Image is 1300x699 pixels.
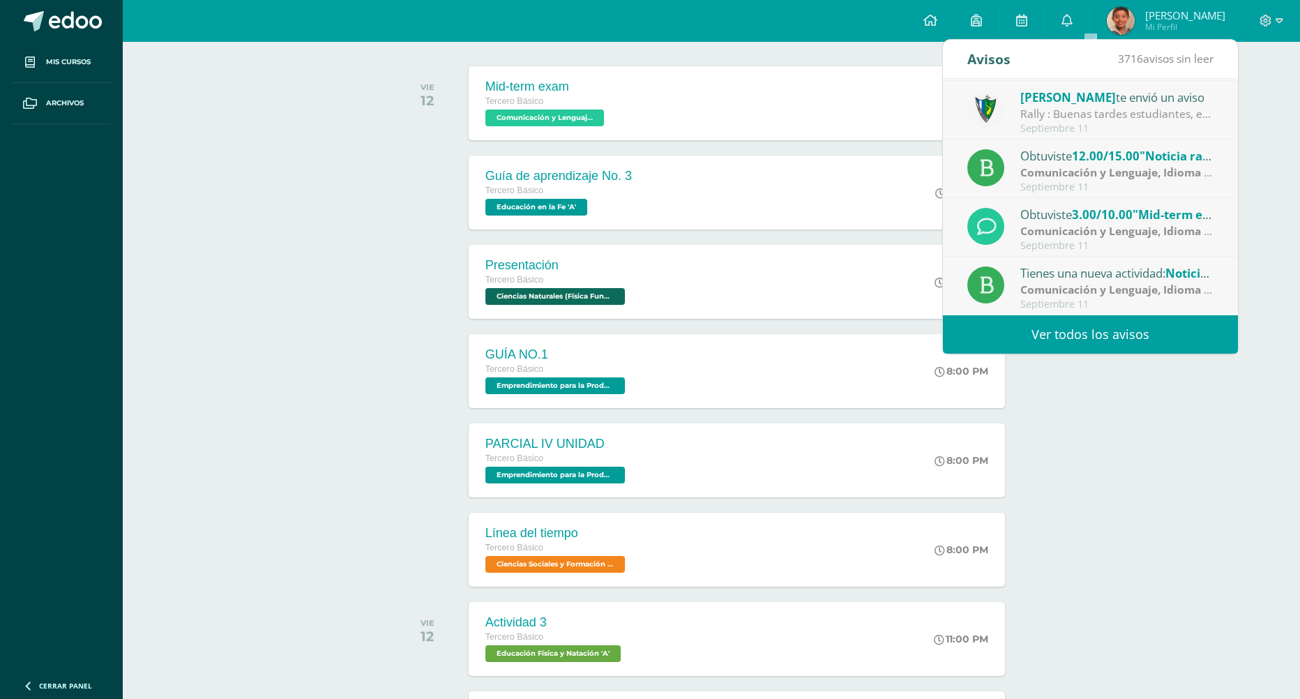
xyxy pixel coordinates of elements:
[11,42,112,83] a: Mis cursos
[46,98,84,109] span: Archivos
[1020,299,1214,310] div: Septiembre 11
[421,92,434,109] div: 12
[46,57,91,68] span: Mis cursos
[1020,264,1214,282] div: Tienes una nueva actividad:
[1118,51,1143,66] span: 3716
[421,628,434,645] div: 12
[935,365,988,377] div: 8:00 PM
[1020,146,1214,165] div: Obtuviste en
[1020,106,1214,122] div: Rally : Buenas tardes estudiantes, es un gusto saludarlos. Por este medio se informa que los jóve...
[485,288,625,305] span: Ciencias Naturales (Física Fundamental) 'A'
[421,82,434,92] div: VIE
[485,258,628,273] div: Presentación
[1020,88,1214,106] div: te envió un aviso
[1118,51,1214,66] span: avisos sin leer
[1165,265,1277,281] span: Noticia radiofónica
[1145,8,1225,22] span: [PERSON_NAME]
[1020,165,1246,180] strong: Comunicación y Lenguaje, Idioma Español
[1020,123,1214,135] div: Septiembre 11
[485,169,632,183] div: Guía de aprendizaje No. 3
[1133,206,1233,223] span: "Mid-term exam"
[485,556,625,573] span: Ciencias Sociales y Formación Ciudadana e Interculturalidad 'A'
[485,645,621,662] span: Educación Física y Natación 'A'
[1020,205,1214,223] div: Obtuviste en
[485,377,625,394] span: Emprendimiento para la Productividad 'A'
[935,186,988,199] div: 2:00 PM
[485,437,628,451] div: PARCIAL IV UNIDAD
[485,526,628,541] div: Línea del tiempo
[485,615,624,630] div: Actividad 3
[1140,148,1262,164] span: "Noticia radiofónica"
[485,96,543,106] span: Tercero Básico
[935,276,988,288] div: 8:00 PM
[1020,282,1214,298] div: | Zona
[485,364,543,374] span: Tercero Básico
[485,453,543,463] span: Tercero Básico
[943,315,1238,354] a: Ver todos los avisos
[1020,282,1246,297] strong: Comunicación y Lenguaje, Idioma Español
[485,186,543,195] span: Tercero Básico
[934,633,988,645] div: 11:00 PM
[485,467,625,483] span: Emprendimiento para la Productividad 'A'
[1107,7,1135,35] img: 87e4f8b8101cc1b9d8610cd423a805a2.png
[967,91,1004,128] img: 9f174a157161b4ddbe12118a61fed988.png
[11,83,112,124] a: Archivos
[485,199,587,216] span: Educación en la Fe 'A'
[1072,148,1140,164] span: 12.00/15.00
[1020,165,1214,181] div: | Zona
[485,632,543,642] span: Tercero Básico
[1020,181,1214,193] div: Septiembre 11
[967,40,1011,78] div: Avisos
[1072,206,1133,223] span: 3.00/10.00
[485,275,543,285] span: Tercero Básico
[485,543,543,553] span: Tercero Básico
[1145,21,1225,33] span: Mi Perfil
[421,618,434,628] div: VIE
[1020,89,1116,105] span: [PERSON_NAME]
[485,110,604,126] span: Comunicación y Lenguaje, Idioma Extranjero Inglés 'A'
[935,454,988,467] div: 8:00 PM
[935,543,988,556] div: 8:00 PM
[1020,223,1214,239] div: | Parcial
[1020,223,1296,239] strong: Comunicación y Lenguaje, Idioma Extranjero Inglés
[1020,240,1214,252] div: Septiembre 11
[485,347,628,362] div: GUÍA NO.1
[39,681,92,691] span: Cerrar panel
[485,80,607,94] div: Mid-term exam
